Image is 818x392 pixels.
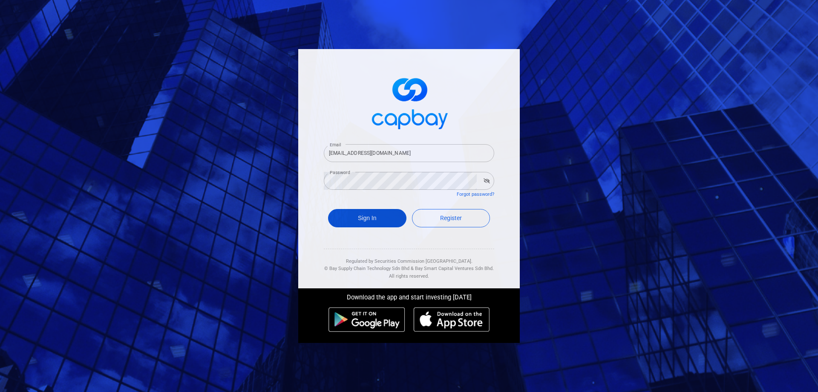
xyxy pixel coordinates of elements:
div: Regulated by Securities Commission [GEOGRAPHIC_DATA]. & All rights reserved. [324,249,494,280]
a: Forgot password? [457,192,494,197]
label: Password [330,169,350,176]
div: Download the app and start investing [DATE] [292,288,526,303]
span: Register [440,215,462,221]
img: ios [414,307,490,332]
img: logo [366,70,452,134]
label: Email [330,142,341,148]
span: Bay Smart Capital Ventures Sdn Bhd. [415,266,494,271]
img: android [328,307,405,332]
a: Register [412,209,490,227]
button: Sign In [328,209,406,227]
span: © Bay Supply Chain Technology Sdn Bhd [324,266,409,271]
